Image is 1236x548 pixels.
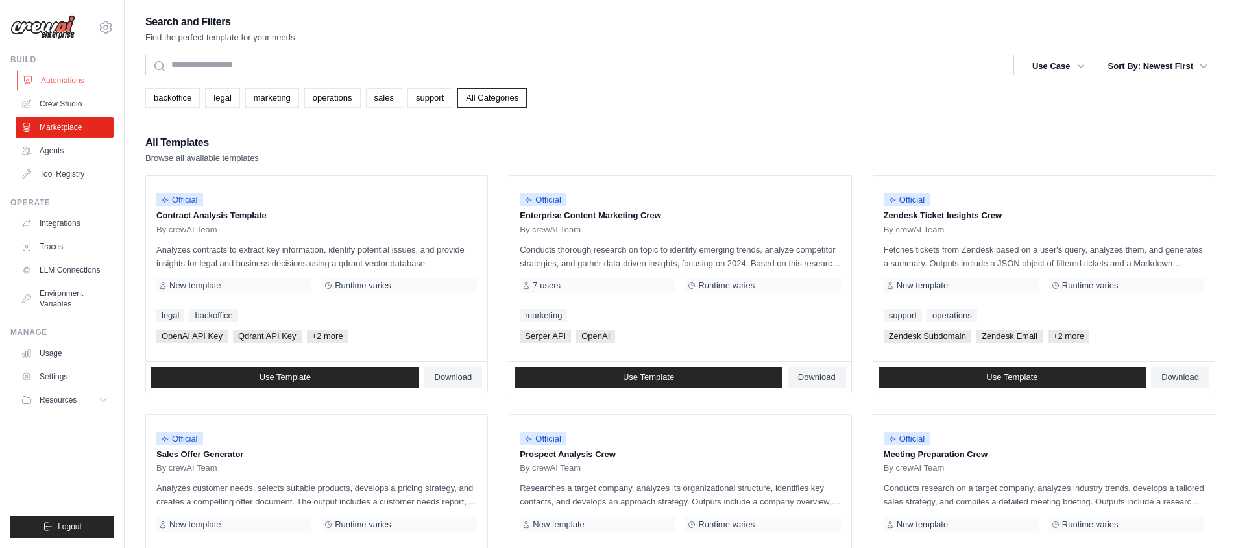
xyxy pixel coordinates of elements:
[151,367,419,388] a: Use Template
[156,432,203,445] span: Official
[407,88,452,108] a: support
[884,225,945,235] span: By crewAI Team
[798,372,836,382] span: Download
[884,463,945,473] span: By crewAI Team
[156,330,228,343] span: OpenAI API Key
[986,372,1037,382] span: Use Template
[520,193,566,206] span: Official
[145,13,295,31] h2: Search and Filters
[10,55,114,65] div: Build
[16,117,114,138] a: Marketplace
[520,432,566,445] span: Official
[884,309,922,322] a: support
[897,280,948,291] span: New template
[335,280,391,291] span: Runtime varies
[520,448,840,461] p: Prospect Analysis Crew
[424,367,483,388] a: Download
[16,93,114,114] a: Crew Studio
[1062,280,1119,291] span: Runtime varies
[16,366,114,387] a: Settings
[169,280,221,291] span: New template
[457,88,527,108] a: All Categories
[520,225,581,235] span: By crewAI Team
[884,448,1204,461] p: Meeting Preparation Crew
[884,193,930,206] span: Official
[10,197,114,208] div: Operate
[533,519,584,530] span: New template
[884,243,1204,270] p: Fetches tickets from Zendesk based on a user's query, analyzes them, and generates a summary. Out...
[335,519,391,530] span: Runtime varies
[145,31,295,44] p: Find the perfect template for your needs
[698,519,755,530] span: Runtime varies
[260,372,311,382] span: Use Template
[145,88,200,108] a: backoffice
[520,481,840,508] p: Researches a target company, analyzes its organizational structure, identifies key contacts, and ...
[576,330,615,343] span: OpenAI
[156,209,477,222] p: Contract Analysis Template
[515,367,782,388] a: Use Template
[40,395,77,405] span: Resources
[884,481,1204,508] p: Conducts research on a target company, analyzes industry trends, develops a tailored sales strate...
[307,330,348,343] span: +2 more
[435,372,472,382] span: Download
[1048,330,1089,343] span: +2 more
[145,134,259,152] h2: All Templates
[16,283,114,314] a: Environment Variables
[520,243,840,270] p: Conducts thorough research on topic to identify emerging trends, analyze competitor strategies, a...
[520,463,581,473] span: By crewAI Team
[16,390,114,410] button: Resources
[1062,519,1119,530] span: Runtime varies
[897,519,948,530] span: New template
[233,330,302,343] span: Qdrant API Key
[1024,55,1093,78] button: Use Case
[156,463,217,473] span: By crewAI Team
[16,343,114,364] a: Usage
[245,88,299,108] a: marketing
[879,367,1146,388] a: Use Template
[10,516,114,538] button: Logout
[16,140,114,161] a: Agents
[698,280,755,291] span: Runtime varies
[520,330,571,343] span: Serper API
[16,213,114,234] a: Integrations
[884,432,930,445] span: Official
[533,280,561,291] span: 7 users
[16,260,114,280] a: LLM Connections
[520,309,567,322] a: marketing
[623,372,674,382] span: Use Template
[156,225,217,235] span: By crewAI Team
[366,88,402,108] a: sales
[10,15,75,40] img: Logo
[1171,486,1236,548] iframe: Chat Widget
[156,481,477,508] p: Analyzes customer needs, selects suitable products, develops a pricing strategy, and creates a co...
[156,448,477,461] p: Sales Offer Generator
[156,193,203,206] span: Official
[927,309,977,322] a: operations
[520,209,840,222] p: Enterprise Content Marketing Crew
[884,209,1204,222] p: Zendesk Ticket Insights Crew
[10,327,114,338] div: Manage
[169,519,221,530] span: New template
[58,521,82,532] span: Logout
[145,152,259,165] p: Browse all available templates
[189,309,237,322] a: backoffice
[1100,55,1215,78] button: Sort By: Newest First
[304,88,361,108] a: operations
[1151,367,1209,388] a: Download
[1161,372,1199,382] span: Download
[156,243,477,270] p: Analyzes contracts to extract key information, identify potential issues, and provide insights fo...
[16,236,114,257] a: Traces
[976,330,1043,343] span: Zendesk Email
[205,88,239,108] a: legal
[16,164,114,184] a: Tool Registry
[788,367,846,388] a: Download
[156,309,184,322] a: legal
[884,330,971,343] span: Zendesk Subdomain
[17,70,115,91] a: Automations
